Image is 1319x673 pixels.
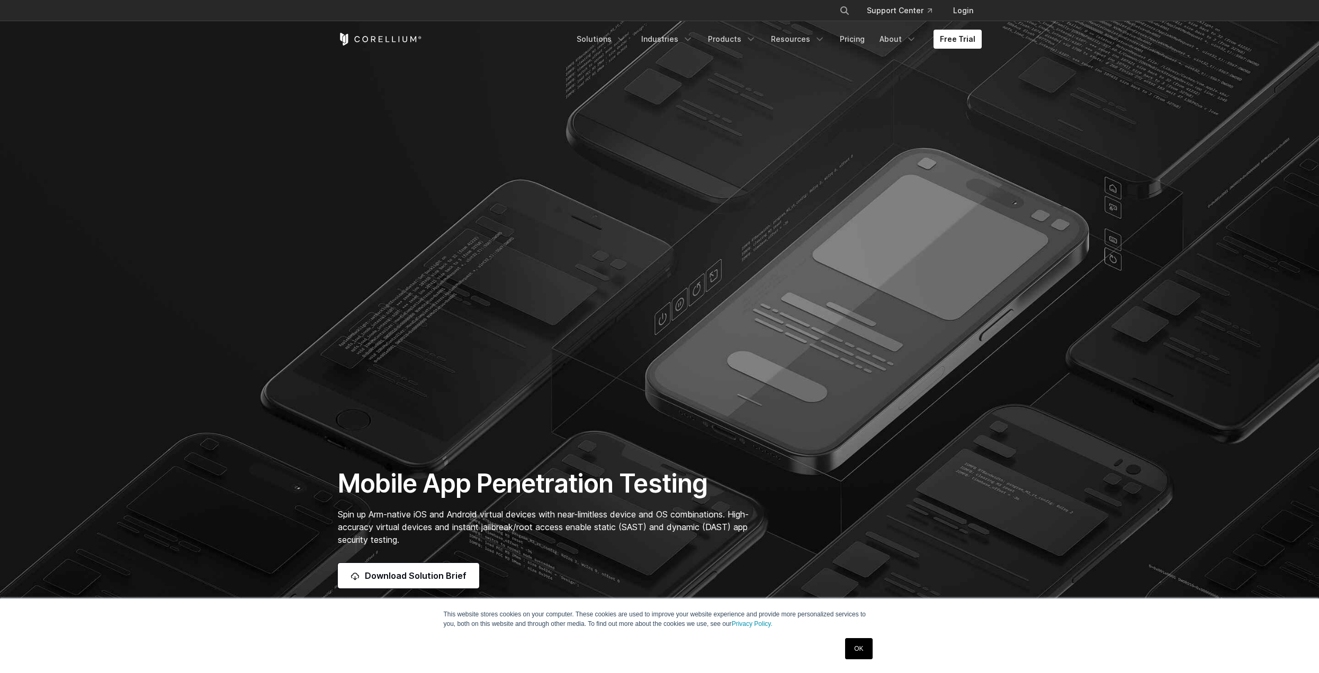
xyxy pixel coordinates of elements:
[444,610,876,629] p: This website stores cookies on your computer. These cookies are used to improve your website expe...
[827,1,982,20] div: Navigation Menu
[365,569,466,582] span: Download Solution Brief
[732,620,773,627] a: Privacy Policy.
[833,30,871,49] a: Pricing
[845,638,872,659] a: OK
[338,509,749,545] span: Spin up Arm-native iOS and Android virtual devices with near-limitless device and OS combinations...
[835,1,854,20] button: Search
[338,563,479,588] a: Download Solution Brief
[873,30,923,49] a: About
[945,1,982,20] a: Login
[858,1,940,20] a: Support Center
[702,30,762,49] a: Products
[635,30,699,49] a: Industries
[338,468,760,499] h1: Mobile App Penetration Testing
[765,30,831,49] a: Resources
[934,30,982,49] a: Free Trial
[338,33,422,46] a: Corellium Home
[570,30,633,49] a: Solutions
[570,30,982,49] div: Navigation Menu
